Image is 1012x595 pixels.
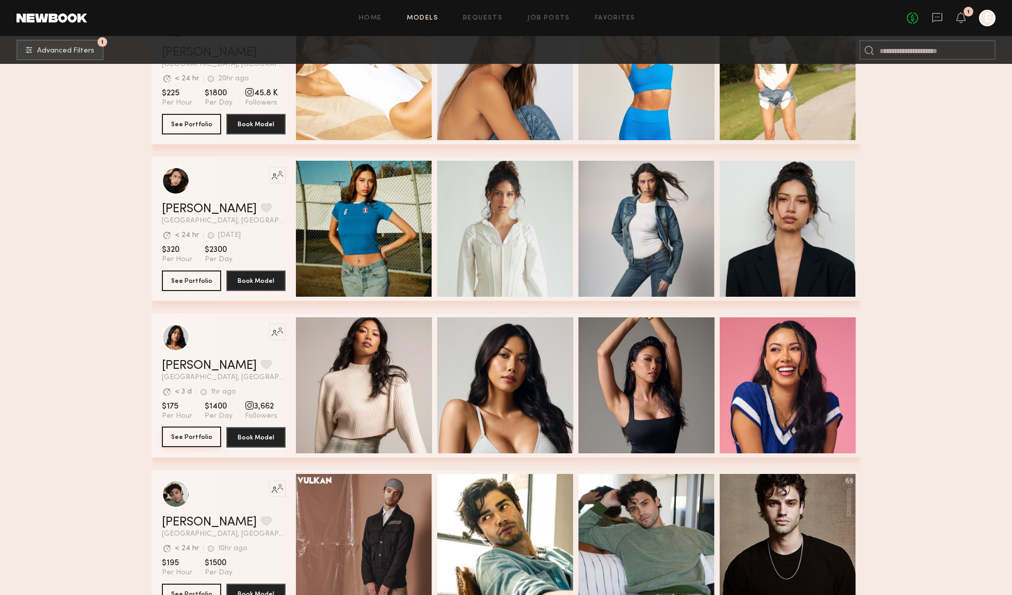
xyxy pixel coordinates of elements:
[162,558,192,568] span: $195
[16,40,104,60] button: 1Advanced Filters
[162,203,257,215] a: [PERSON_NAME]
[162,360,257,372] a: [PERSON_NAME]
[979,10,996,26] a: E
[205,558,233,568] span: $1500
[162,217,286,225] span: [GEOGRAPHIC_DATA], [GEOGRAPHIC_DATA]
[162,114,221,134] button: See Portfolio
[162,568,192,577] span: Per Hour
[162,412,192,421] span: Per Hour
[175,232,199,239] div: < 24 hr
[205,568,233,577] span: Per Day
[37,47,94,55] span: Advanced Filters
[162,516,257,529] a: [PERSON_NAME]
[245,88,278,98] span: 45.8 K
[175,75,199,82] div: < 24 hr
[205,255,233,264] span: Per Day
[162,245,192,255] span: $320
[162,88,192,98] span: $225
[226,427,286,448] button: Book Model
[162,61,286,68] span: [GEOGRAPHIC_DATA], [GEOGRAPHIC_DATA]
[162,255,192,264] span: Per Hour
[218,545,247,552] div: 10hr ago
[162,270,221,291] button: See Portfolio
[205,412,233,421] span: Per Day
[527,15,570,22] a: Job Posts
[162,98,192,108] span: Per Hour
[205,245,233,255] span: $2300
[162,531,286,538] span: [GEOGRAPHIC_DATA], [GEOGRAPHIC_DATA]
[205,88,233,98] span: $1800
[218,232,241,239] div: [DATE]
[245,401,277,412] span: 3,662
[162,427,221,447] button: See Portfolio
[226,114,286,134] button: Book Model
[101,40,104,44] span: 1
[162,374,286,381] span: [GEOGRAPHIC_DATA], [GEOGRAPHIC_DATA]
[359,15,382,22] a: Home
[175,545,199,552] div: < 24 hr
[205,98,233,108] span: Per Day
[463,15,503,22] a: Requests
[162,401,192,412] span: $175
[967,9,970,15] div: 1
[211,388,236,396] div: 1hr ago
[245,412,277,421] span: Followers
[205,401,233,412] span: $1400
[226,270,286,291] button: Book Model
[595,15,636,22] a: Favorites
[245,98,278,108] span: Followers
[162,427,221,448] a: See Portfolio
[407,15,438,22] a: Models
[218,75,249,82] div: 20hr ago
[175,388,192,396] div: < 3 d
